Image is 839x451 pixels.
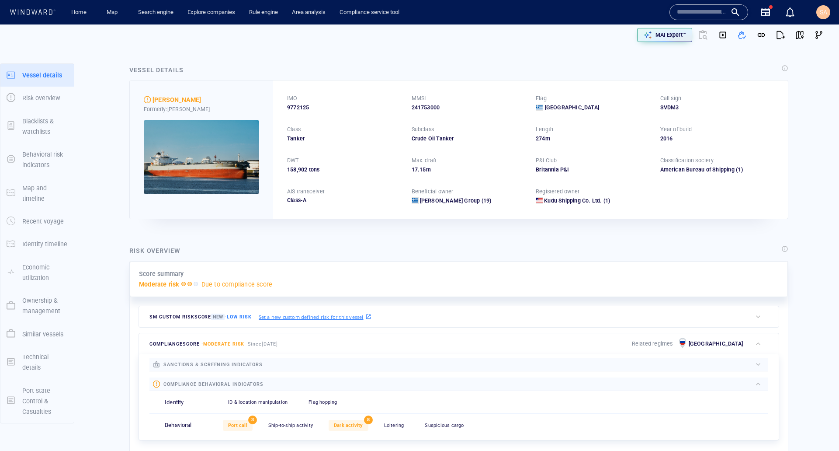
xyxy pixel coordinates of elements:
[153,94,201,105] span: CHRISTINA
[129,245,180,256] div: Risk overview
[412,157,437,164] p: Max. draft
[420,197,480,204] span: Livanos Group
[248,416,257,424] span: 3
[660,166,735,174] div: American Bureau of Shipping
[144,105,259,113] div: Formerly: [PERSON_NAME]
[771,25,790,45] button: Export report
[211,314,225,320] span: New
[480,197,491,205] span: (19)
[0,233,74,255] button: Identity timeline
[201,279,273,290] p: Due to compliance score
[536,166,650,174] div: Britannia P&I
[139,279,180,290] p: Moderate risk
[22,149,68,171] p: Behavioral risk indicators
[655,31,686,39] p: MAI Expert™
[0,155,74,164] a: Behavioral risk indicators
[660,166,774,174] div: American Bureau of Shipping
[0,346,74,379] button: Technical details
[0,357,74,366] a: Technical details
[384,423,404,428] span: Loitering
[412,188,454,196] p: Beneficial owner
[149,314,252,320] span: SM Custom risk score -
[0,301,74,310] a: Ownership & management
[660,104,774,112] div: SVDM3
[412,166,418,173] span: 17
[0,64,74,87] button: Vessel details
[22,93,60,103] p: Risk overview
[426,166,431,173] span: m
[735,166,774,174] span: (1)
[0,379,74,423] button: Port state Control & Casualties
[22,70,62,80] p: Vessel details
[287,126,301,133] p: Class
[287,188,325,196] p: AIS transceiver
[419,166,426,173] span: 15
[103,5,124,20] a: Map
[22,329,63,339] p: Similar vessels
[637,28,692,42] button: MAI Expert™
[228,423,247,428] span: Port call
[334,423,363,428] span: Dark activity
[0,289,74,323] button: Ownership & management
[0,217,74,225] a: Recent voyage
[287,94,298,102] p: IMO
[602,197,610,205] span: (1)
[0,110,74,143] button: Blacklists & watchlists
[163,381,263,387] span: compliance behavioral indicators
[336,5,403,20] a: Compliance service tool
[536,126,553,133] p: Length
[0,70,74,79] a: Vessel details
[22,116,68,137] p: Blacklists & watchlists
[22,352,68,373] p: Technical details
[287,157,299,164] p: DWT
[135,5,177,20] a: Search engine
[536,188,579,196] p: Registered owner
[184,5,239,20] button: Explore companies
[0,143,74,177] button: Behavioral risk indicators
[65,5,93,20] button: Home
[790,25,809,45] button: View on map
[660,135,774,143] div: 2016
[418,166,419,173] span: .
[689,340,743,348] p: [GEOGRAPHIC_DATA]
[412,126,434,133] p: Subclass
[0,189,74,197] a: Map and timeline
[288,5,329,20] a: Area analysis
[22,216,64,227] p: Recent voyage
[68,5,90,20] a: Home
[248,341,278,347] span: Since [DATE]
[22,295,68,317] p: Ownership & management
[22,262,68,283] p: Economic utilization
[0,323,74,346] button: Similar vessels
[22,385,68,417] p: Port state Control & Casualties
[412,94,426,102] p: MMSI
[309,399,337,405] span: Flag hopping
[0,256,74,290] button: Economic utilization
[809,25,829,45] button: Visual Link Analysis
[632,340,673,348] p: Related regimes
[0,210,74,233] button: Recent voyage
[0,177,74,210] button: Map and timeline
[785,7,795,17] div: Notification center
[287,197,306,203] span: Class-A
[0,329,74,338] a: Similar vessels
[22,239,67,249] p: Identity timeline
[0,396,74,405] a: Port state Control & Casualties
[544,197,610,205] a: Kudu Shipping Co. Ltd. (1)
[545,135,550,142] span: m
[0,94,74,102] a: Risk overview
[100,5,128,20] button: Map
[227,314,251,320] span: Low risk
[268,423,313,428] span: Ship-to-ship activity
[0,87,74,109] button: Risk overview
[139,269,184,279] p: Score summary
[163,362,263,367] span: sanctions & screening indicators
[287,166,401,174] div: 158,902 tons
[246,5,281,20] button: Rule engine
[536,135,545,142] span: 274
[420,197,492,205] a: [PERSON_NAME] Group (19)
[732,25,752,45] button: Add to vessel list
[820,9,827,16] span: SA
